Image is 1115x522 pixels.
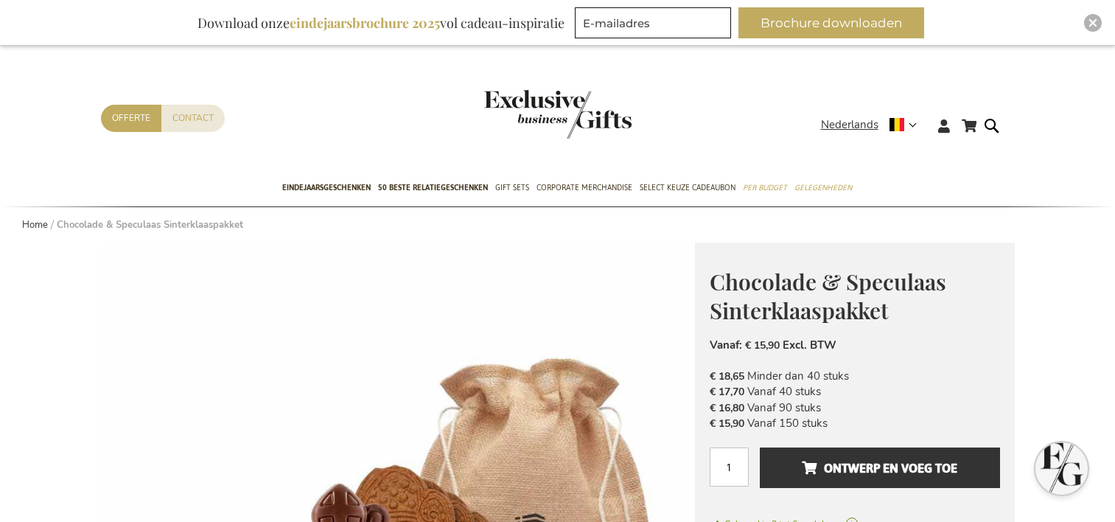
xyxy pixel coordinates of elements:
input: Aantal [710,448,749,487]
li: Vanaf 90 stuks [710,400,1000,416]
span: Nederlands [821,116,878,133]
span: € 16,80 [710,401,744,415]
span: Excl. BTW [783,338,836,352]
img: Close [1088,18,1097,27]
strong: Chocolade & Speculaas Sinterklaaspakket [57,218,243,232]
form: marketing offers and promotions [575,7,735,43]
span: Select Keuze Cadeaubon [640,180,735,195]
span: Gelegenheden [794,180,852,195]
input: E-mailadres [575,7,731,38]
a: store logo [484,90,558,139]
span: Vanaf: [710,338,742,352]
a: Home [22,218,48,232]
span: € 15,90 [710,417,744,431]
b: eindejaarsbrochure 2025 [290,14,440,32]
div: Download onze vol cadeau-inspiratie [191,7,571,38]
span: € 18,65 [710,369,744,383]
div: Nederlands [821,116,926,133]
a: Contact [161,105,225,132]
span: 50 beste relatiegeschenken [378,180,488,195]
img: Exclusive Business gifts logo [484,90,632,139]
span: Ontwerp en voeg toe [802,456,957,480]
span: Corporate Merchandise [536,180,632,195]
span: Per Budget [743,180,787,195]
button: Brochure downloaden [738,7,924,38]
span: € 17,70 [710,385,744,399]
button: Ontwerp en voeg toe [760,448,999,488]
span: Gift Sets [495,180,529,195]
div: Close [1084,14,1102,32]
li: Vanaf 40 stuks [710,384,1000,400]
span: Chocolade & Speculaas Sinterklaaspakket [710,267,946,325]
li: Minder dan 40 stuks [710,369,1000,384]
a: Offerte [101,105,161,132]
span: € 15,90 [745,338,780,352]
span: Eindejaarsgeschenken [282,180,371,195]
li: Vanaf 150 stuks [710,416,1000,431]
